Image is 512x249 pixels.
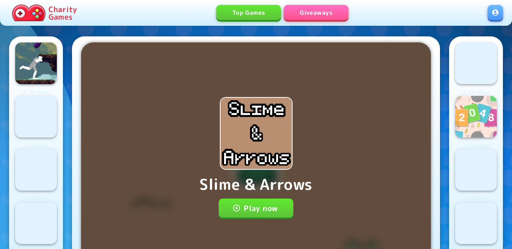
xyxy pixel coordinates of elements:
[455,202,497,244] img: Logo
[15,89,57,96] p: 4.79k plays
[15,96,57,138] img: Logo
[455,42,497,96] a: Logo3.53k plays
[15,149,57,191] img: Logo
[199,173,312,196] p: Slime & Arrows
[455,195,497,202] p: 474 plays
[455,89,497,96] p: 3.53k plays
[15,195,57,202] p: 2.17k plays
[15,202,57,244] img: Logo
[221,98,292,169] img: Slime & Arrows icon
[455,96,497,138] img: Logo
[455,42,497,84] img: Logo
[15,149,57,202] a: Logo2.17k plays
[455,149,497,202] a: Logo474 plays
[12,5,45,21] img: Charity.Games
[49,5,77,20] p: Charity Games
[219,199,293,218] button: Play now
[15,96,57,149] a: Logo5.2k plays
[455,96,497,149] a: Logo7.12k plays
[455,149,497,191] img: Logo
[9,3,80,23] a: Charity Games
[15,42,57,84] img: Logo
[15,142,57,149] p: 5.2k plays
[455,142,497,149] p: 7.12k plays
[216,5,281,20] a: Top Games
[284,5,348,20] a: Giveaways
[15,42,57,96] a: Logo4.79k plays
